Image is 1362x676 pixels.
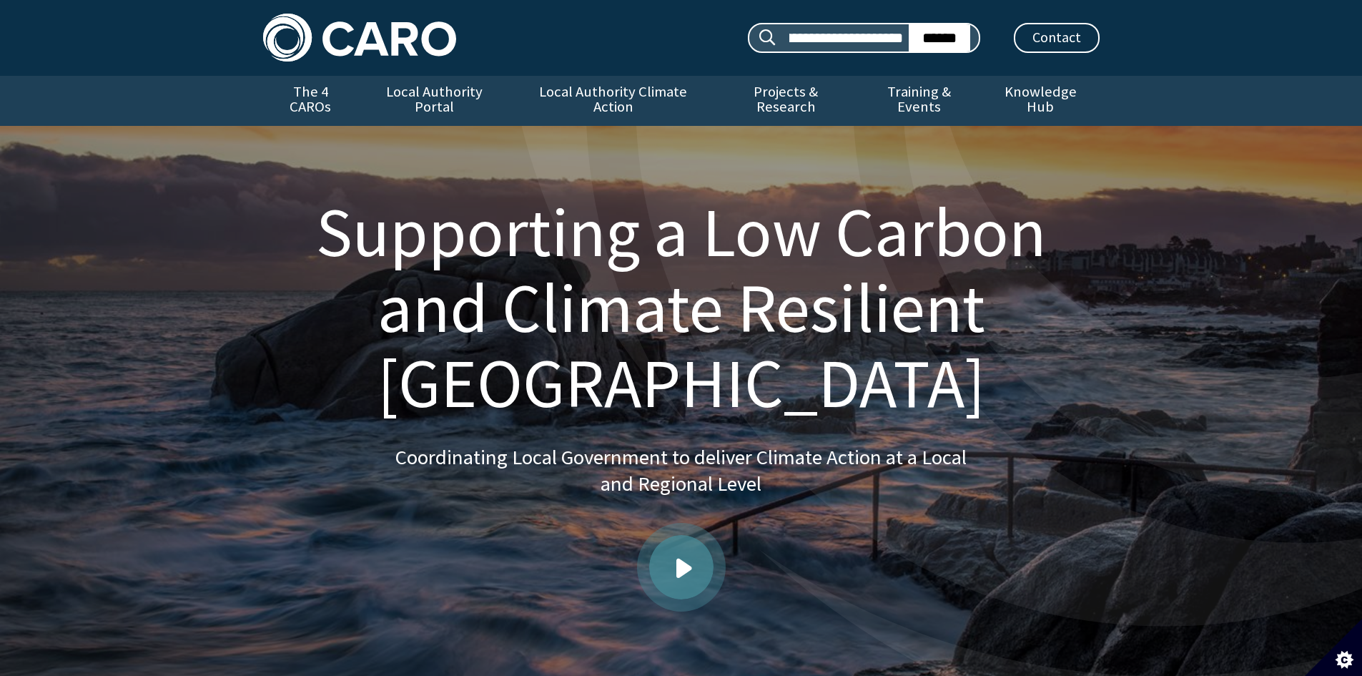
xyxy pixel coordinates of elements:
h1: Supporting a Low Carbon and Climate Resilient [GEOGRAPHIC_DATA] [280,195,1082,421]
button: Set cookie preferences [1305,619,1362,676]
a: Projects & Research [715,76,857,126]
a: Knowledge Hub [982,76,1099,126]
img: Caro logo [263,14,456,62]
a: Play video [649,535,714,599]
a: Local Authority Portal [358,76,511,126]
p: Coordinating Local Government to deliver Climate Action at a Local and Regional Level [395,444,967,498]
a: Local Authority Climate Action [511,76,715,126]
a: Contact [1014,23,1100,53]
a: Training & Events [857,76,982,126]
a: The 4 CAROs [263,76,358,126]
